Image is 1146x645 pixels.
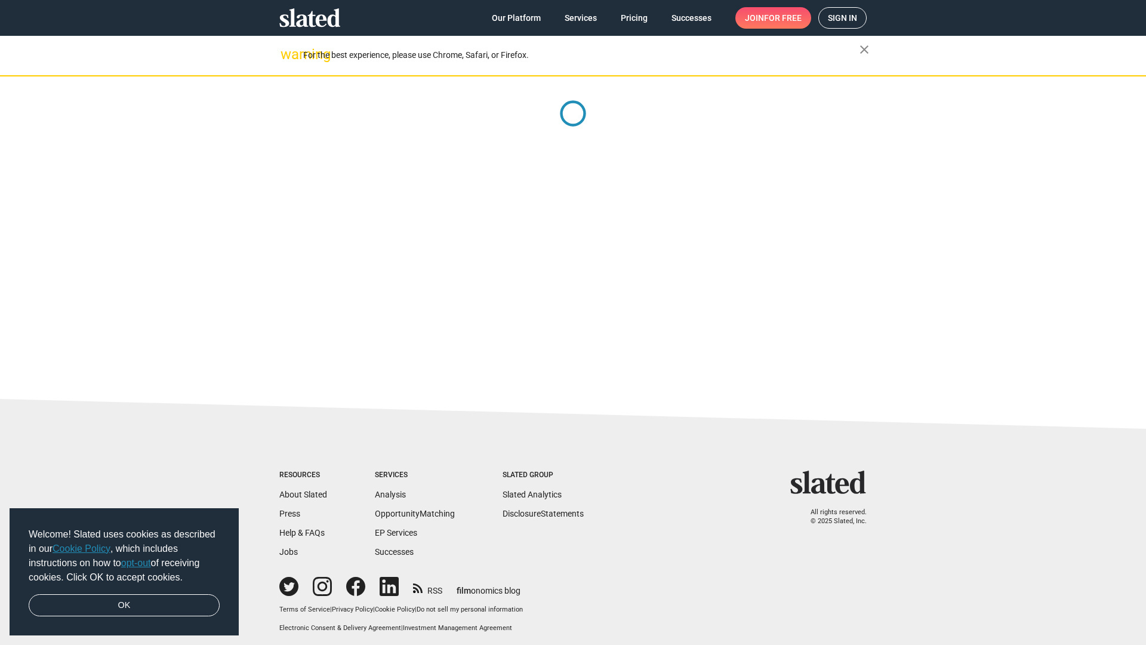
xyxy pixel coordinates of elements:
[457,586,471,595] span: film
[565,7,597,29] span: Services
[735,7,811,29] a: Joinfor free
[279,528,325,537] a: Help & FAQs
[279,624,401,632] a: Electronic Consent & Delivery Agreement
[279,490,327,499] a: About Slated
[798,508,867,526] p: All rights reserved. © 2025 Slated, Inc.
[279,471,327,480] div: Resources
[121,558,151,568] a: opt-out
[375,490,406,499] a: Analysis
[303,47,860,63] div: For the best experience, please use Chrome, Safari, or Firefox.
[482,7,550,29] a: Our Platform
[555,7,606,29] a: Services
[503,471,584,480] div: Slated Group
[279,606,330,613] a: Terms of Service
[330,606,332,613] span: |
[375,509,455,518] a: OpportunityMatching
[457,576,520,597] a: filmonomics blog
[818,7,867,29] a: Sign in
[53,543,110,554] a: Cookie Policy
[492,7,541,29] span: Our Platform
[375,471,455,480] div: Services
[375,606,415,613] a: Cookie Policy
[413,578,442,597] a: RSS
[401,624,403,632] span: |
[29,527,220,585] span: Welcome! Slated uses cookies as described in our , which includes instructions on how to of recei...
[10,508,239,636] div: cookieconsent
[671,7,711,29] span: Successes
[29,594,220,617] a: dismiss cookie message
[279,547,298,557] a: Jobs
[375,528,417,537] a: EP Services
[745,7,802,29] span: Join
[611,7,657,29] a: Pricing
[503,509,584,518] a: DisclosureStatements
[373,606,375,613] span: |
[403,624,512,632] a: Investment Management Agreement
[279,509,300,518] a: Press
[417,606,523,615] button: Do not sell my personal information
[332,606,373,613] a: Privacy Policy
[415,606,417,613] span: |
[375,547,414,557] a: Successes
[621,7,648,29] span: Pricing
[662,7,721,29] a: Successes
[503,490,562,499] a: Slated Analytics
[828,8,857,28] span: Sign in
[764,7,802,29] span: for free
[857,42,871,57] mat-icon: close
[281,47,295,62] mat-icon: warning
